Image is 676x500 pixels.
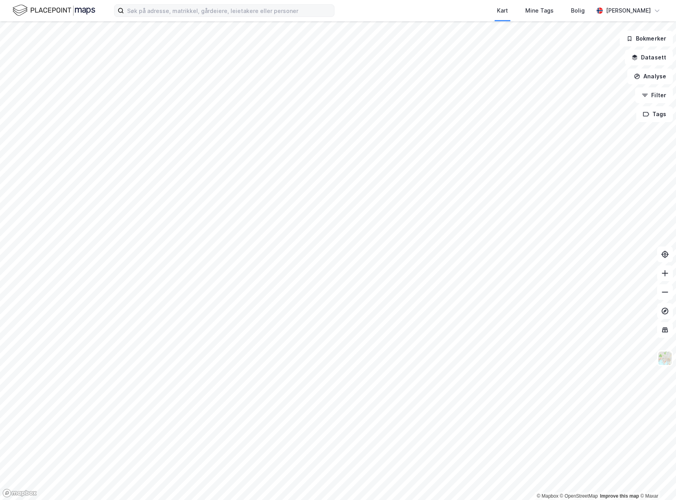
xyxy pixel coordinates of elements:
[525,6,554,15] div: Mine Tags
[13,4,95,17] img: logo.f888ab2527a4732fd821a326f86c7f29.svg
[637,462,676,500] div: Kontrollprogram for chat
[571,6,585,15] div: Bolig
[658,351,672,366] img: Z
[560,493,598,499] a: OpenStreetMap
[537,493,558,499] a: Mapbox
[620,31,673,46] button: Bokmerker
[635,87,673,103] button: Filter
[627,69,673,84] button: Analyse
[637,462,676,500] iframe: Chat Widget
[124,5,334,17] input: Søk på adresse, matrikkel, gårdeiere, leietakere eller personer
[600,493,639,499] a: Improve this map
[625,50,673,65] button: Datasett
[636,106,673,122] button: Tags
[606,6,651,15] div: [PERSON_NAME]
[497,6,508,15] div: Kart
[2,489,37,498] a: Mapbox homepage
